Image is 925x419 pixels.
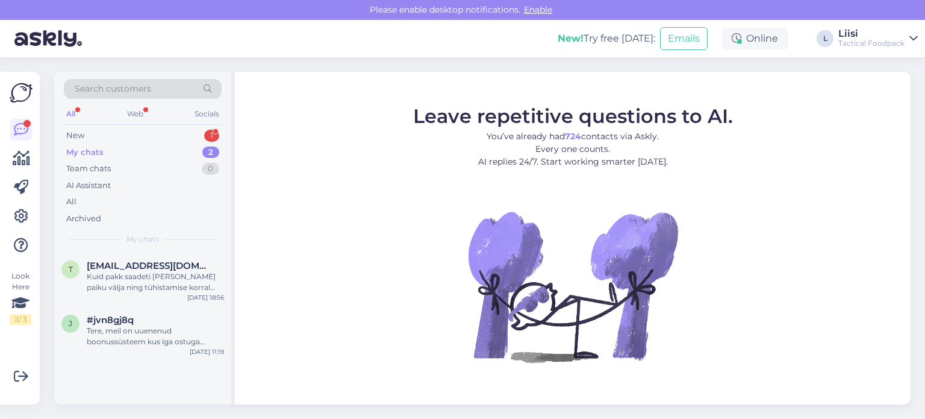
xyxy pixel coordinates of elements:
[190,347,224,356] div: [DATE] 11:19
[10,314,31,325] div: 2 / 3
[66,180,111,192] div: AI Assistant
[10,271,31,325] div: Look Here
[202,163,219,175] div: 0
[75,83,151,95] span: Search customers
[838,39,905,48] div: Tactical Foodpack
[10,81,33,104] img: Askly Logo
[87,326,224,347] div: Tere, meil on uuenenud boonussüsteem kus iga ostuga teenib klient punkte, mille saab siis ära kas...
[204,130,219,142] div: 1
[66,163,111,175] div: Team chats
[413,130,733,168] p: You’ve already had contacts via Askly. Every one counts. AI replies 24/7. Start working smarter [...
[722,28,788,49] div: Online
[125,106,146,122] div: Web
[66,213,101,225] div: Archived
[838,29,905,39] div: Liisi
[66,146,104,159] div: My chats
[558,31,655,46] div: Try free [DATE]:
[520,4,556,15] span: Enable
[87,315,134,326] span: #jvn8gj8q
[838,29,918,48] a: LiisiTactical Foodpack
[192,106,222,122] div: Socials
[69,265,73,274] span: t
[87,271,224,293] div: Kuid pakk saadeti [PERSON_NAME] paiku välja ning tühistamise korral peaksite selle [PERSON_NAME] ...
[64,106,78,122] div: All
[66,196,76,208] div: All
[565,131,581,142] b: 724
[126,234,159,245] span: My chats
[464,178,681,395] img: No Chat active
[202,146,219,159] div: 2
[69,319,72,328] span: j
[558,33,584,44] b: New!
[660,27,708,50] button: Emails
[66,130,84,142] div: New
[413,104,733,128] span: Leave repetitive questions to AI.
[87,260,212,271] span: tufan9288@gmail.com
[817,30,833,47] div: L
[187,293,224,302] div: [DATE] 18:56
